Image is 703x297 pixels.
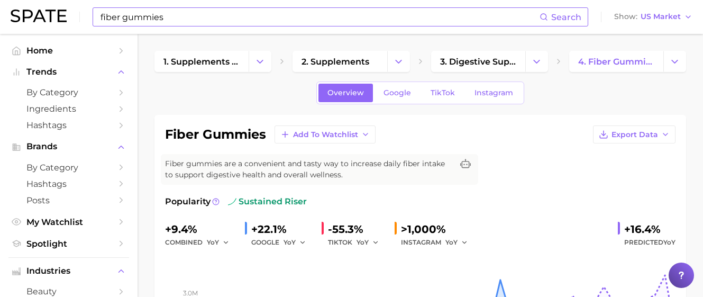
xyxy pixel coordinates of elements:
a: Hashtags [8,176,129,192]
span: Instagram [474,88,513,97]
a: Instagram [465,84,522,102]
span: Spotlight [26,239,111,249]
span: 1. supplements & ingestibles [163,57,240,67]
div: INSTAGRAM [401,236,475,249]
span: Show [614,14,637,20]
span: Overview [327,88,364,97]
a: by Category [8,84,129,101]
a: 2. supplements [293,51,387,72]
span: Trends [26,67,111,77]
a: Google [375,84,420,102]
button: Export Data [593,125,675,143]
span: Brands [26,142,111,151]
a: Overview [318,84,373,102]
div: +22.1% [251,221,313,238]
a: Ingredients [8,101,129,117]
span: Ingredients [26,104,111,114]
div: +9.4% [165,221,236,238]
h1: fiber gummies [165,128,266,141]
span: YoY [357,238,369,247]
span: 3. digestive supplements [440,57,516,67]
span: Google [384,88,411,97]
button: Change Category [249,51,271,72]
a: 1. supplements & ingestibles [154,51,249,72]
span: beauty [26,286,111,296]
a: TikTok [422,84,464,102]
a: Home [8,42,129,59]
div: -55.3% [328,221,386,238]
span: YoY [445,238,458,247]
span: Hashtags [26,120,111,130]
span: My Watchlist [26,217,111,227]
span: Posts [26,195,111,205]
span: YoY [284,238,296,247]
span: Industries [26,266,111,276]
button: YoY [357,236,379,249]
span: Fiber gummies are a convenient and tasty way to increase daily fiber intake to support digestive ... [165,158,453,181]
div: +16.4% [624,221,675,238]
span: TikTok [431,88,455,97]
div: combined [165,236,236,249]
a: Spotlight [8,236,129,252]
a: 3. digestive supplements [431,51,525,72]
span: sustained riser [228,195,307,208]
span: Export Data [611,130,658,139]
span: Hashtags [26,179,111,189]
a: by Category [8,159,129,176]
a: 4. fiber gummies [569,51,663,72]
span: US Market [641,14,681,20]
button: Trends [8,64,129,80]
span: Predicted [624,236,675,249]
button: YoY [284,236,306,249]
div: TIKTOK [328,236,386,249]
button: Change Category [663,51,686,72]
button: YoY [207,236,230,249]
button: Add to Watchlist [275,125,376,143]
span: Home [26,46,111,56]
a: My Watchlist [8,214,129,230]
span: Search [551,12,581,22]
span: 4. fiber gummies [578,57,654,67]
a: Hashtags [8,117,129,133]
button: Brands [8,139,129,155]
span: by Category [26,87,111,97]
span: Popularity [165,195,211,208]
span: 2. supplements [302,57,369,67]
img: SPATE [11,10,67,22]
button: Industries [8,263,129,279]
span: by Category [26,163,111,173]
button: YoY [445,236,468,249]
img: sustained riser [228,197,236,206]
a: Posts [8,192,129,209]
input: Search here for a brand, industry, or ingredient [99,8,540,26]
span: >1,000% [401,223,446,236]
span: YoY [207,238,219,247]
button: Change Category [387,51,410,72]
span: YoY [663,238,675,246]
div: GOOGLE [251,236,313,249]
button: Change Category [525,51,548,72]
button: ShowUS Market [611,10,695,24]
span: Add to Watchlist [293,130,358,139]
